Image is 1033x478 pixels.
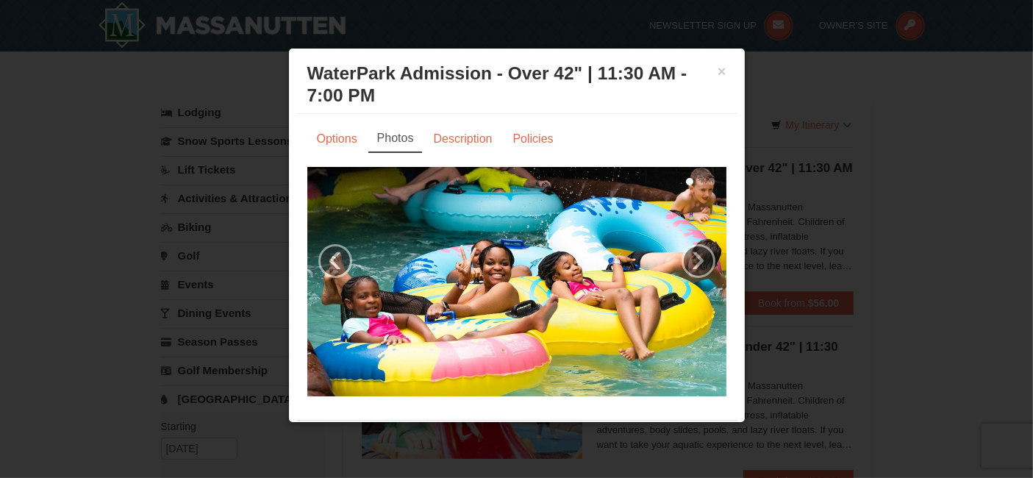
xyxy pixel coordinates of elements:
[307,167,726,396] img: 6619917-1560-394ba125.jpg
[718,64,726,79] button: ×
[307,125,367,153] a: Options
[296,420,737,457] div: Massanutten Indoor/Outdoor WaterPark
[503,125,562,153] a: Policies
[423,125,501,153] a: Description
[682,244,715,278] a: ›
[318,244,352,278] a: ‹
[368,125,423,153] a: Photos
[307,63,726,107] h3: WaterPark Admission - Over 42" | 11:30 AM - 7:00 PM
